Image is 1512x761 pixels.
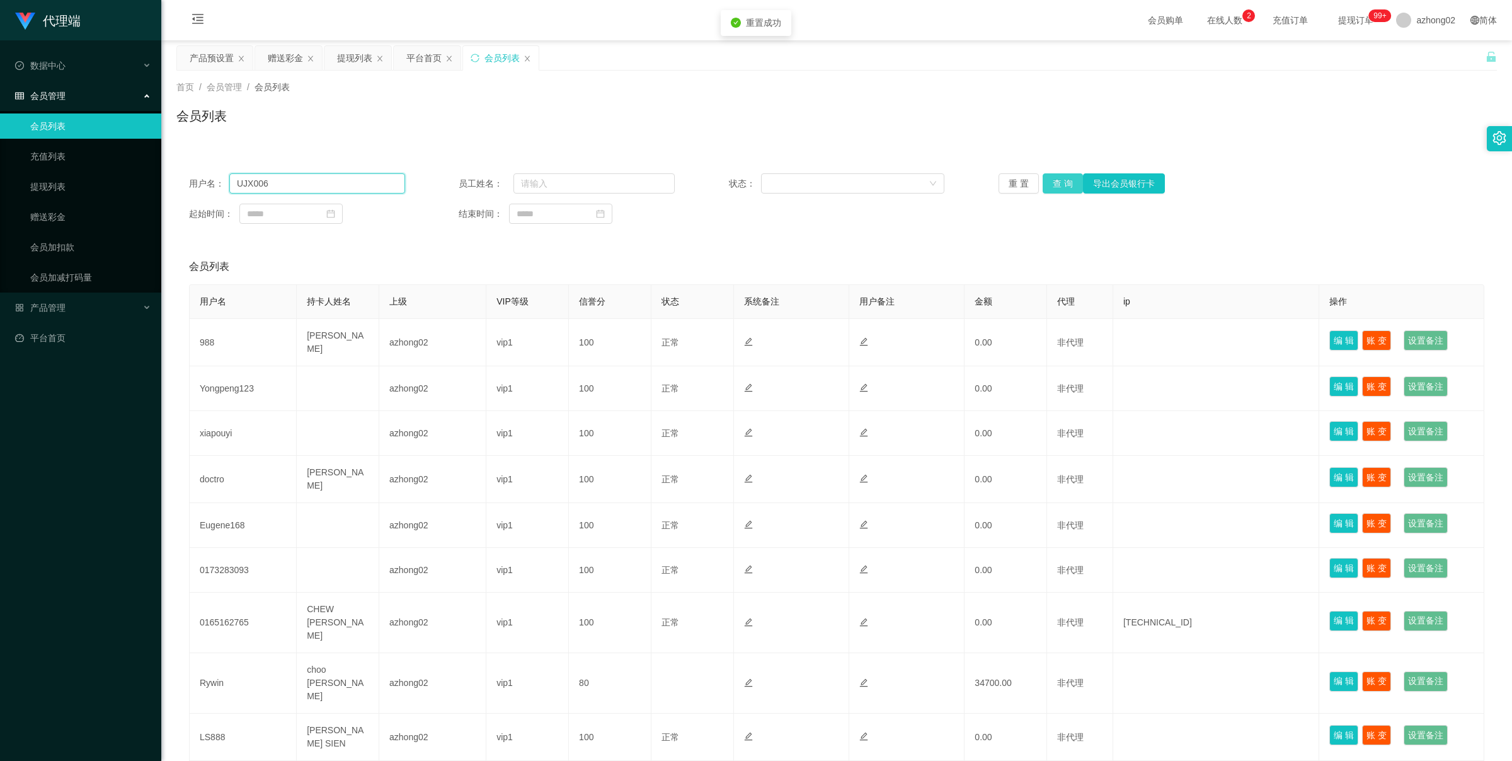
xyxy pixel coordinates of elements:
[1404,467,1448,487] button: 设置备注
[30,204,151,229] a: 赠送彩金
[190,548,297,593] td: 0173283093
[859,565,868,574] i: 图标: edit
[859,337,868,346] i: 图标: edit
[486,503,569,548] td: vip1
[744,383,753,392] i: 图标: edit
[1043,173,1083,194] button: 查 询
[1113,593,1319,653] td: [TECHNICAL_ID]
[15,91,66,101] span: 会员管理
[524,55,531,62] i: 图标: close
[459,177,513,190] span: 员工姓名：
[255,82,290,92] span: 会员列表
[486,714,569,761] td: vip1
[1329,421,1358,441] button: 编 辑
[1329,296,1347,306] span: 操作
[190,366,297,411] td: Yongpeng123
[731,18,741,28] i: icon: check-circle
[569,653,651,714] td: 80
[661,474,679,484] span: 正常
[1123,296,1130,306] span: ip
[569,411,651,456] td: 100
[379,548,486,593] td: azhong02
[1404,725,1448,745] button: 设置备注
[484,46,520,70] div: 会员列表
[30,235,151,260] a: 会员加扣款
[15,15,81,25] a: 代理端
[1362,421,1391,441] button: 账 变
[1057,337,1084,347] span: 非代理
[238,55,245,62] i: 图标: close
[30,144,151,169] a: 充值列表
[1329,513,1358,533] button: 编 辑
[975,296,992,306] span: 金额
[486,366,569,411] td: vip1
[379,593,486,653] td: azhong02
[965,714,1047,761] td: 0.00
[744,520,753,529] i: 图标: edit
[15,61,24,70] i: 图标: check-circle-o
[1057,428,1084,438] span: 非代理
[1057,296,1075,306] span: 代理
[190,714,297,761] td: LS888
[247,82,249,92] span: /
[661,337,679,347] span: 正常
[596,209,605,218] i: 图标: calendar
[379,366,486,411] td: azhong02
[965,411,1047,456] td: 0.00
[1057,565,1084,575] span: 非代理
[744,296,779,306] span: 系统备注
[30,265,151,290] a: 会员加减打码量
[965,456,1047,503] td: 0.00
[1329,330,1358,351] button: 编 辑
[176,1,219,41] i: 图标: menu-fold
[1057,732,1084,742] span: 非代理
[15,61,66,71] span: 数据中心
[297,456,379,503] td: [PERSON_NAME]
[15,303,24,312] i: 图标: appstore-o
[1057,678,1084,688] span: 非代理
[486,548,569,593] td: vip1
[744,337,753,346] i: 图标: edit
[661,565,679,575] span: 正常
[1404,611,1448,631] button: 设置备注
[1368,9,1391,22] sup: 1208
[569,593,651,653] td: 100
[486,593,569,653] td: vip1
[190,456,297,503] td: doctro
[744,565,753,574] i: 图标: edit
[1404,421,1448,441] button: 设置备注
[199,82,202,92] span: /
[965,653,1047,714] td: 34700.00
[297,714,379,761] td: [PERSON_NAME] SIEN
[1362,671,1391,692] button: 账 变
[729,177,761,190] span: 状态：
[1057,520,1084,530] span: 非代理
[1332,16,1380,25] span: 提现订单
[176,82,194,92] span: 首页
[1404,376,1448,397] button: 设置备注
[1404,558,1448,578] button: 设置备注
[513,173,674,194] input: 请输入
[445,55,453,62] i: 图标: close
[1329,725,1358,745] button: 编 辑
[1242,9,1255,22] sup: 2
[579,296,605,306] span: 信誉分
[965,548,1047,593] td: 0.00
[1362,467,1391,487] button: 账 变
[859,618,868,627] i: 图标: edit
[15,91,24,100] i: 图标: table
[1266,16,1314,25] span: 充值订单
[661,383,679,393] span: 正常
[744,618,753,627] i: 图标: edit
[15,13,35,30] img: logo.9652507e.png
[1362,725,1391,745] button: 账 变
[859,678,868,687] i: 图标: edit
[190,653,297,714] td: Rywin
[859,520,868,529] i: 图标: edit
[15,325,151,351] a: 图标: dashboard平台首页
[189,207,239,221] span: 起始时间：
[1329,611,1358,631] button: 编 辑
[297,593,379,653] td: CHEW [PERSON_NAME]
[486,456,569,503] td: vip1
[379,411,486,456] td: azhong02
